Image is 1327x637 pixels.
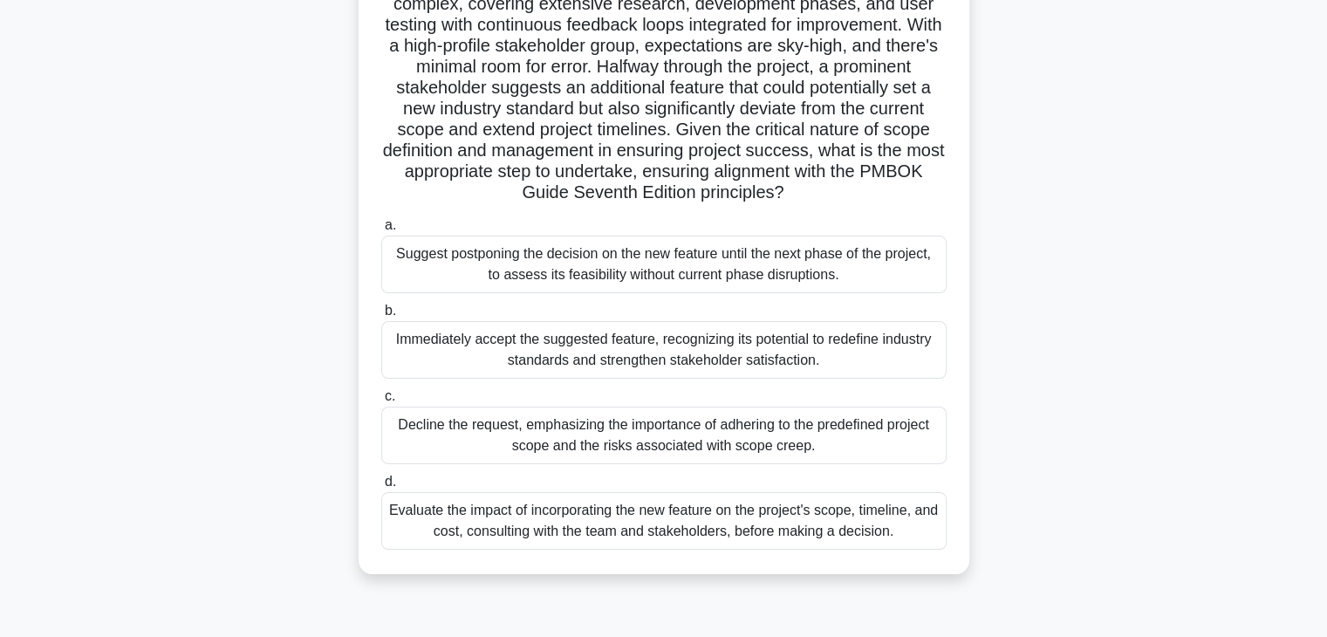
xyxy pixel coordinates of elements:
span: d. [385,474,396,489]
div: Decline the request, emphasizing the importance of adhering to the predefined project scope and t... [381,407,947,464]
span: c. [385,388,395,403]
div: Suggest postponing the decision on the new feature until the next phase of the project, to assess... [381,236,947,293]
div: Evaluate the impact of incorporating the new feature on the project's scope, timeline, and cost, ... [381,492,947,550]
span: b. [385,303,396,318]
div: Immediately accept the suggested feature, recognizing its potential to redefine industry standard... [381,321,947,379]
span: a. [385,217,396,232]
